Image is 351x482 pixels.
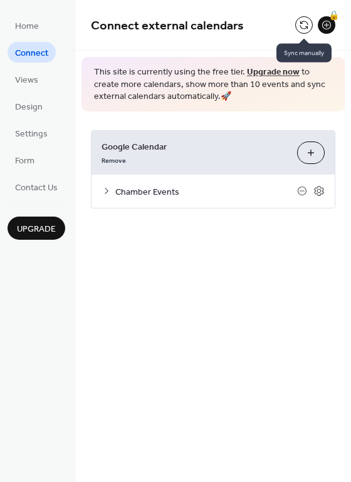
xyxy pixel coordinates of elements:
[15,47,48,60] span: Connect
[94,66,332,103] span: This site is currently using the free tier. to create more calendars, show more than 10 events an...
[91,14,244,38] span: Connect external calendars
[15,101,43,114] span: Design
[8,123,55,143] a: Settings
[8,42,56,63] a: Connect
[8,96,50,116] a: Design
[8,177,65,197] a: Contact Us
[15,128,48,141] span: Settings
[15,74,38,87] span: Views
[8,150,42,170] a: Form
[15,155,34,168] span: Form
[276,44,332,63] span: Sync manually
[102,156,126,165] span: Remove
[17,223,56,236] span: Upgrade
[8,69,46,90] a: Views
[15,182,58,195] span: Contact Us
[247,64,300,81] a: Upgrade now
[102,140,287,153] span: Google Calendar
[15,20,39,33] span: Home
[8,217,65,240] button: Upgrade
[115,185,297,198] span: Chamber Events
[8,15,46,36] a: Home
